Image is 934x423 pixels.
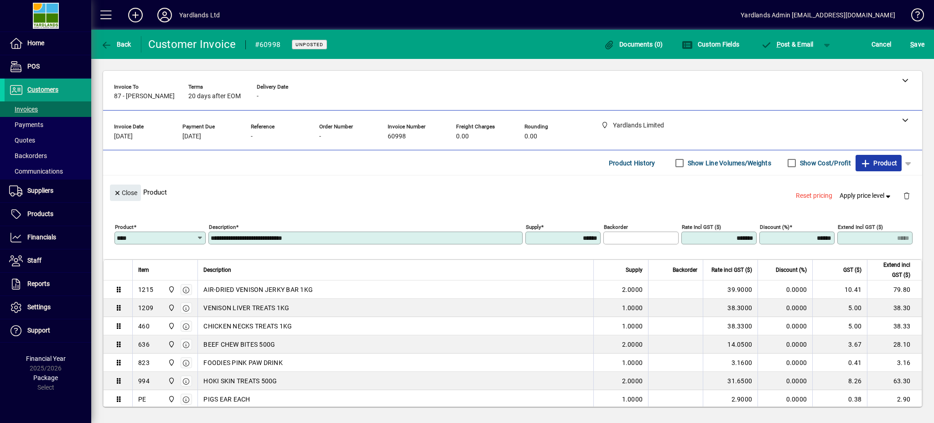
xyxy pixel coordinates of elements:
span: 2.0000 [622,285,643,294]
span: Backorders [9,152,47,159]
button: Product [856,155,902,171]
span: Products [27,210,53,217]
a: Reports [5,273,91,296]
span: Cancel [872,37,892,52]
span: ave [910,37,924,52]
span: Package [33,374,58,381]
span: Customers [27,86,58,93]
span: Unposted [296,42,323,48]
a: Home [5,32,91,55]
mat-label: Extend incl GST ($) [838,224,883,230]
span: Reports [27,280,50,287]
a: POS [5,55,91,78]
span: Supply [626,265,643,275]
span: FOODIES PINK PAW DRINK [203,358,283,367]
app-page-header-button: Delete [896,191,918,200]
app-page-header-button: Back [91,36,141,53]
span: Yardlands Limited [166,321,176,331]
button: Profile [150,7,179,23]
td: 5.00 [812,317,867,335]
div: 31.6500 [709,376,752,386]
label: Show Cost/Profit [798,159,851,168]
td: 10.41 [812,280,867,299]
button: Back [99,36,134,53]
span: Documents (0) [604,41,663,48]
div: Yardlands Ltd [179,8,220,22]
span: 1.0000 [622,322,643,331]
span: Description [203,265,231,275]
td: 0.0000 [758,372,812,390]
span: - [251,133,253,140]
div: 38.3300 [709,322,752,331]
div: 1209 [138,303,153,312]
span: Invoices [9,106,38,113]
span: 1.0000 [622,395,643,404]
a: Settings [5,296,91,319]
td: 0.41 [812,354,867,372]
a: Invoices [5,101,91,117]
mat-label: Discount (%) [760,224,789,230]
span: CHICKEN NECKS TREATS 1KG [203,322,292,331]
span: - [319,133,321,140]
td: 0.0000 [758,317,812,335]
span: ost & Email [761,41,814,48]
span: Yardlands Limited [166,303,176,313]
span: 0.00 [524,133,537,140]
mat-label: Description [209,224,236,230]
div: PE [138,395,146,404]
span: Suppliers [27,187,53,194]
button: Close [110,185,141,201]
button: Add [121,7,150,23]
a: Payments [5,117,91,132]
a: Quotes [5,132,91,148]
div: 1215 [138,285,153,294]
span: 0.00 [456,133,469,140]
span: Support [27,327,50,334]
div: Product [103,175,922,209]
mat-label: Rate incl GST ($) [682,224,721,230]
span: Yardlands Limited [166,394,176,404]
mat-label: Backorder [604,224,628,230]
a: Support [5,319,91,342]
td: 28.10 [867,335,922,354]
td: 5.00 [812,299,867,317]
button: Delete [896,185,918,206]
td: 79.80 [867,280,922,299]
span: Custom Fields [682,41,739,48]
span: 87 - [PERSON_NAME] [114,93,175,100]
a: Staff [5,249,91,272]
button: Reset pricing [792,188,836,204]
span: 1.0000 [622,303,643,312]
a: Backorders [5,148,91,164]
span: Rate incl GST ($) [711,265,752,275]
span: Quotes [9,137,35,144]
span: Reset pricing [796,191,832,201]
a: Products [5,203,91,226]
button: Cancel [869,36,894,53]
button: Product History [605,155,659,171]
span: 2.0000 [622,376,643,386]
mat-label: Supply [526,224,541,230]
button: Save [908,36,927,53]
span: Communications [9,168,63,175]
span: 2.0000 [622,340,643,349]
td: 8.26 [812,372,867,390]
td: 0.0000 [758,280,812,299]
div: 2.9000 [709,395,752,404]
span: Close [114,185,137,201]
div: 14.0500 [709,340,752,349]
div: #60998 [255,37,281,52]
span: P [777,41,781,48]
span: Staff [27,257,42,264]
td: 0.0000 [758,390,812,408]
a: Communications [5,164,91,179]
button: Documents (0) [602,36,665,53]
div: 3.1600 [709,358,752,367]
span: Yardlands Limited [166,285,176,295]
div: 39.9000 [709,285,752,294]
div: 994 [138,376,150,386]
a: Suppliers [5,180,91,202]
span: Extend incl GST ($) [873,260,910,280]
span: HOKI SKIN TREATS 500G [203,376,277,386]
span: S [910,41,914,48]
